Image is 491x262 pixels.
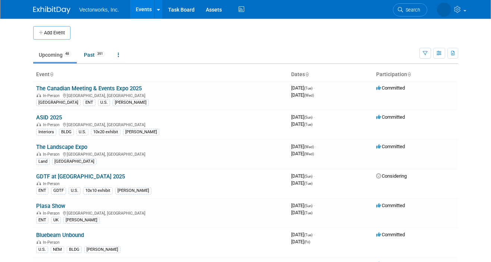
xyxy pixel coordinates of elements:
span: - [314,114,315,120]
a: Sort by Participation Type [407,71,411,77]
img: Tania Arabian [437,3,451,17]
div: 10x20 exhibit [91,129,120,135]
div: U.S. [98,99,110,106]
div: NEM [51,246,64,253]
div: [GEOGRAPHIC_DATA] [36,99,81,106]
th: Event [33,68,288,81]
span: - [314,203,315,208]
div: BLDG [67,246,82,253]
img: In-Person Event [37,93,41,97]
span: Committed [376,203,405,208]
img: In-Person Event [37,152,41,156]
span: Committed [376,144,405,149]
span: (Fri) [304,240,310,244]
span: In-Person [43,211,62,216]
div: Interiors [36,129,56,135]
a: Sort by Event Name [50,71,53,77]
span: [DATE] [291,239,310,244]
div: U.S. [76,129,88,135]
span: In-Person [43,122,62,127]
span: 391 [95,51,105,57]
span: [DATE] [291,114,315,120]
div: U.S. [69,187,81,194]
div: U.S. [36,246,48,253]
span: - [314,85,315,91]
span: (Tue) [304,122,312,127]
a: Bluebeam Unbound [36,232,84,238]
span: Committed [376,85,405,91]
a: The Canadian Meeting & Events Expo 2025 [36,85,142,92]
span: (Tue) [304,233,312,237]
span: (Sun) [304,115,312,119]
span: (Wed) [304,152,314,156]
div: [GEOGRAPHIC_DATA], [GEOGRAPHIC_DATA] [36,92,285,98]
span: [DATE] [291,203,315,208]
span: - [314,232,315,237]
span: In-Person [43,152,62,157]
span: Committed [376,232,405,237]
span: [DATE] [291,232,315,237]
div: [GEOGRAPHIC_DATA], [GEOGRAPHIC_DATA] [36,210,285,216]
div: Land [36,158,50,165]
a: The Landscape Expo [36,144,87,150]
a: ASID 2025 [36,114,62,121]
span: - [314,173,315,179]
div: BLDG [59,129,74,135]
div: [PERSON_NAME] [63,217,100,224]
span: (Tue) [304,211,312,215]
div: 10x10 exhibit [83,187,113,194]
div: [PERSON_NAME] [84,246,120,253]
a: Sort by Start Date [305,71,309,77]
span: Considering [376,173,407,179]
span: Vectorworks, Inc. [79,7,119,13]
span: In-Person [43,93,62,98]
div: [GEOGRAPHIC_DATA], [GEOGRAPHIC_DATA] [36,151,285,157]
span: Committed [376,114,405,120]
span: [DATE] [291,92,314,98]
img: In-Person Event [37,122,41,126]
span: - [315,144,316,149]
span: Search [403,7,420,13]
span: (Wed) [304,145,314,149]
div: [PERSON_NAME] [123,129,159,135]
div: UK [51,217,61,224]
button: Add Event [33,26,70,40]
div: ENT [36,217,48,224]
div: ENT [83,99,95,106]
span: In-Person [43,240,62,245]
div: [PERSON_NAME] [115,187,151,194]
span: [DATE] [291,151,314,156]
th: Participation [373,68,458,81]
span: [DATE] [291,85,315,91]
div: GDTF [51,187,66,194]
a: Past391 [78,48,111,62]
span: (Sun) [304,174,312,178]
img: In-Person Event [37,240,41,244]
div: ENT [36,187,48,194]
th: Dates [288,68,373,81]
span: [DATE] [291,121,312,127]
span: 48 [63,51,71,57]
div: [GEOGRAPHIC_DATA], [GEOGRAPHIC_DATA] [36,121,285,127]
a: GDTF at [GEOGRAPHIC_DATA] 2025 [36,173,125,180]
div: [PERSON_NAME] [113,99,149,106]
span: (Wed) [304,93,314,97]
img: In-Person Event [37,211,41,215]
span: (Tue) [304,86,312,90]
div: [GEOGRAPHIC_DATA] [52,158,97,165]
span: [DATE] [291,180,312,186]
span: [DATE] [291,144,316,149]
span: (Tue) [304,181,312,185]
a: Upcoming48 [33,48,77,62]
span: (Sun) [304,204,312,208]
img: In-Person Event [37,181,41,185]
img: ExhibitDay [33,6,70,14]
a: Plasa Show [36,203,65,209]
span: [DATE] [291,210,312,215]
span: In-Person [43,181,62,186]
a: Search [393,3,427,16]
span: [DATE] [291,173,315,179]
